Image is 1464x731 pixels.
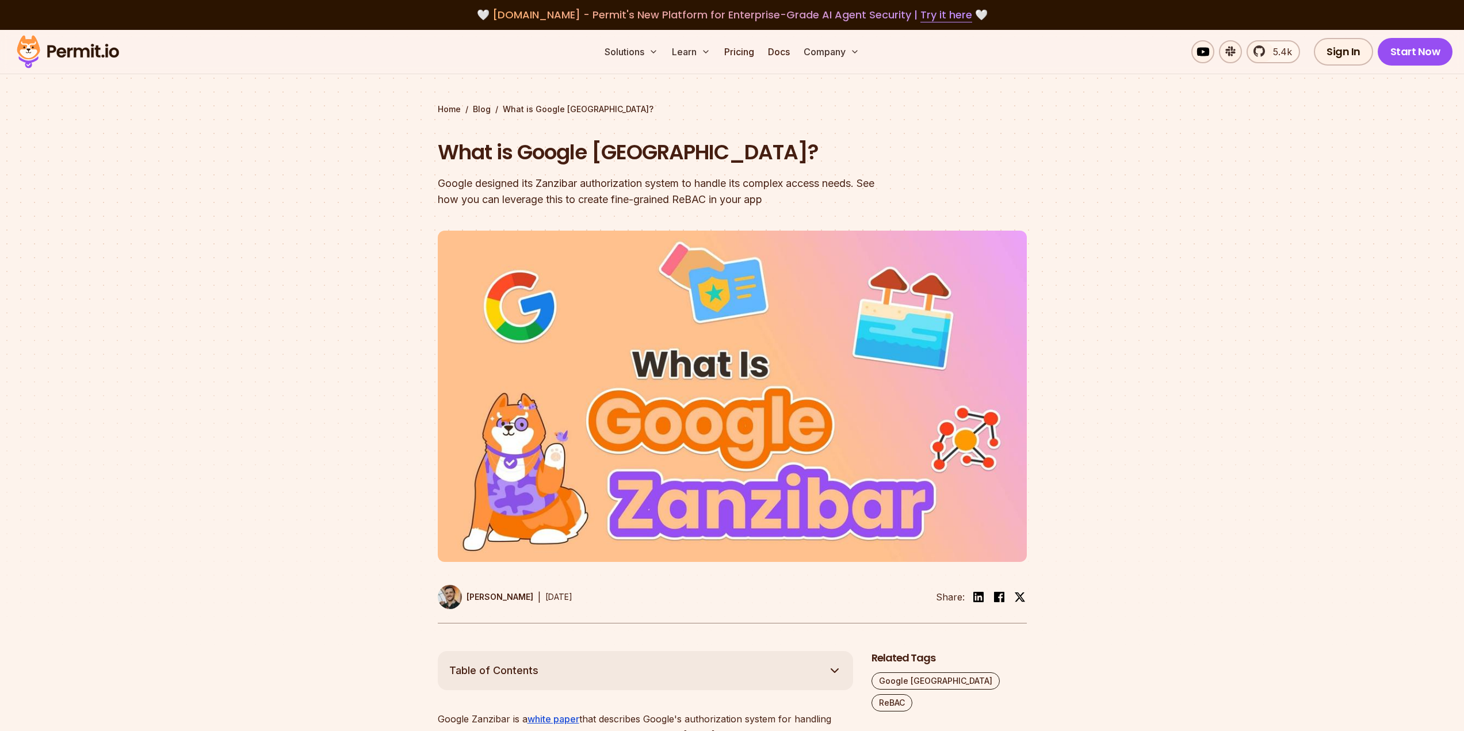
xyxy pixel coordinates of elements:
[438,231,1027,562] img: What is Google Zanzibar?
[871,694,912,711] a: ReBAC
[438,585,533,609] a: [PERSON_NAME]
[1266,45,1292,59] span: 5.4k
[936,590,965,604] li: Share:
[1014,591,1026,603] img: twitter
[1314,38,1373,66] a: Sign In
[920,7,972,22] a: Try it here
[972,590,985,604] img: linkedin
[720,40,759,63] a: Pricing
[871,651,1027,665] h2: Related Tags
[545,592,572,602] time: [DATE]
[473,104,491,115] a: Blog
[438,175,880,208] div: Google designed its Zanzibar authorization system to handle its complex access needs. See how you...
[438,104,461,115] a: Home
[492,7,972,22] span: [DOMAIN_NAME] - Permit's New Platform for Enterprise-Grade AI Agent Security |
[28,7,1436,23] div: 🤍 🤍
[12,32,124,71] img: Permit logo
[438,138,880,167] h1: What is Google [GEOGRAPHIC_DATA]?
[763,40,794,63] a: Docs
[667,40,715,63] button: Learn
[538,590,541,604] div: |
[438,651,853,690] button: Table of Contents
[449,663,538,679] span: Table of Contents
[438,104,1027,115] div: / /
[600,40,663,63] button: Solutions
[1247,40,1300,63] a: 5.4k
[438,585,462,609] img: Daniel Bass
[467,591,533,603] p: [PERSON_NAME]
[871,672,1000,690] a: Google [GEOGRAPHIC_DATA]
[992,590,1006,604] img: facebook
[528,713,579,725] a: white paper
[799,40,864,63] button: Company
[1378,38,1453,66] a: Start Now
